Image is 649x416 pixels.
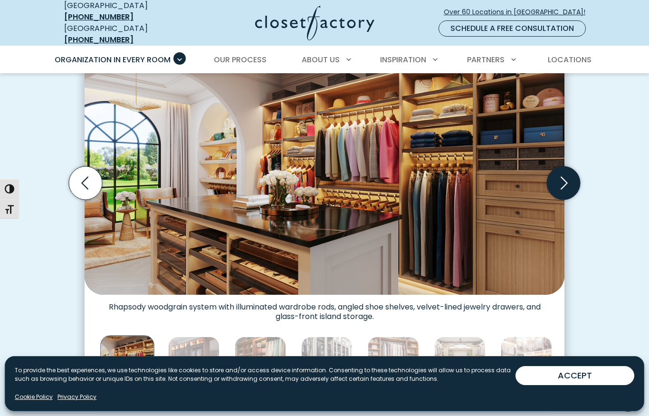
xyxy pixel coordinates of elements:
a: [PHONE_NUMBER] [64,34,134,45]
img: Custom white melamine system with triple-hang wardrobe rods, gold-tone hanging hardware, and inte... [501,337,552,388]
span: About Us [302,54,340,65]
span: Partners [467,54,505,65]
img: Reach-in closet with Two-tone system with Rustic Cherry structure and White Shaker drawer fronts.... [368,337,419,388]
p: To provide the best experiences, we use technologies like cookies to store and/or access device i... [15,366,515,383]
img: Custom dressing room Rhapsody woodgrain system with illuminated wardrobe rods, angled shoe shelve... [85,45,564,295]
img: Glass-top island, velvet-lined jewelry drawers, and LED wardrobe lighting. Custom cabinetry in Rh... [434,337,486,388]
img: Closet Factory Logo [255,6,374,40]
a: [PHONE_NUMBER] [64,11,134,22]
img: Glass-front wardrobe system in Dove Grey with integrated LED lighting, double-hang rods, and disp... [301,337,353,388]
button: Previous slide [65,163,106,203]
a: Cookie Policy [15,393,53,401]
div: [GEOGRAPHIC_DATA] [64,23,181,46]
span: Organization in Every Room [55,54,171,65]
span: Our Process [214,54,267,65]
button: Next slide [543,163,584,203]
figcaption: Rhapsody woodgrain system with illuminated wardrobe rods, angled shoe shelves, velvet-lined jewel... [85,295,564,321]
a: Privacy Policy [57,393,96,401]
button: ACCEPT [515,366,634,385]
span: Inspiration [380,54,426,65]
nav: Primary Menu [48,47,601,73]
img: Custom dressing room Rhapsody woodgrain system with illuminated wardrobe rods, angled shoe shelve... [100,336,154,389]
a: Schedule a Free Consultation [439,20,586,37]
img: Built-in custom closet Rustic Cherry melamine with glass shelving, angled shoe shelves, and tripl... [235,337,286,388]
a: Over 60 Locations in [GEOGRAPHIC_DATA]! [443,4,593,20]
span: Over 60 Locations in [GEOGRAPHIC_DATA]! [444,7,593,17]
img: Luxury walk-in custom closet contemporary glass-front wardrobe system in Rocky Mountain melamine ... [168,337,220,388]
span: Locations [548,54,592,65]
